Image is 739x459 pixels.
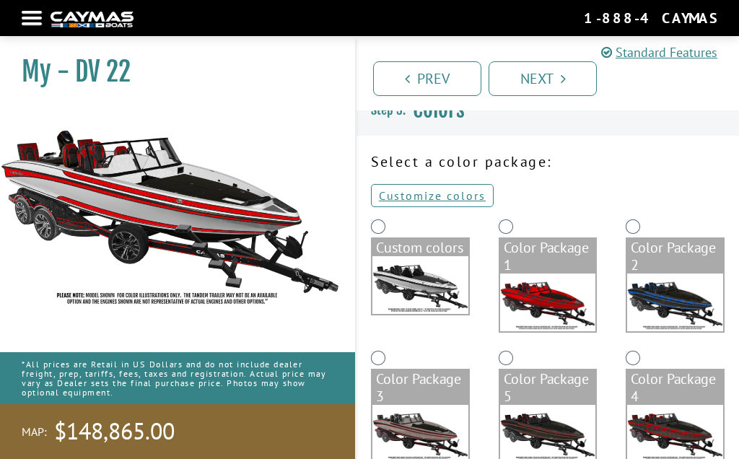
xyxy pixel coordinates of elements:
[51,12,134,27] img: white-logo-c9c8dbefe5ff5ceceb0f0178aa75bf4bb51f6bca0971e226c86eb53dfe498488.png
[500,370,596,405] div: Color Package 5
[627,370,723,405] div: Color Package 4
[371,184,494,207] a: Customize colors
[22,424,47,440] span: MAP:
[500,239,596,274] div: Color Package 1
[489,61,597,96] a: Next
[601,43,717,62] a: Standard Features
[369,59,739,96] ul: Pagination
[500,274,596,331] img: color_package_362.png
[22,352,333,405] p: *All prices are Retail in US Dollars and do not include dealer freight, prep, tariffs, fees, taxe...
[373,61,481,96] a: Prev
[372,256,468,314] img: DV22-Base-Layer.png
[22,56,319,88] h1: My - DV 22
[372,370,468,405] div: Color Package 3
[627,239,723,274] div: Color Package 2
[627,274,723,331] img: color_package_363.png
[372,239,468,256] div: Custom colors
[371,151,725,172] p: Select a color package:
[584,9,717,27] div: 1-888-4CAYMAS
[54,416,175,447] span: $148,865.00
